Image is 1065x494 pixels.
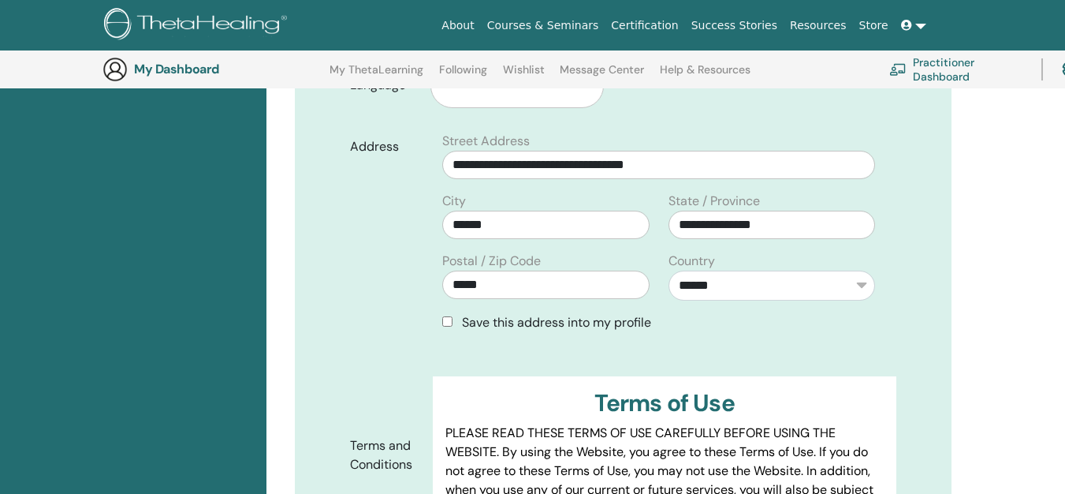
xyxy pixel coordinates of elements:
a: Resources [784,11,853,40]
h3: My Dashboard [134,62,292,77]
a: Following [439,63,487,88]
a: About [435,11,480,40]
a: Message Center [560,63,644,88]
label: City [442,192,466,211]
a: My ThetaLearning [330,63,423,88]
img: generic-user-icon.jpg [102,57,128,82]
a: Practitioner Dashboard [889,52,1022,87]
img: chalkboard-teacher.svg [889,63,907,76]
h3: Terms of Use [445,389,884,417]
label: Terms and Conditions [338,431,434,480]
a: Success Stories [685,11,784,40]
label: Postal / Zip Code [442,252,541,271]
span: Save this address into my profile [462,314,651,331]
a: Help & Resources [660,63,750,88]
a: Courses & Seminars [481,11,605,40]
a: Wishlist [503,63,545,88]
label: State / Province [668,192,760,211]
label: Country [668,252,715,271]
img: logo.png [104,8,292,43]
a: Store [853,11,895,40]
label: Street Address [442,132,530,151]
label: Address [338,132,434,162]
a: Certification [605,11,684,40]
